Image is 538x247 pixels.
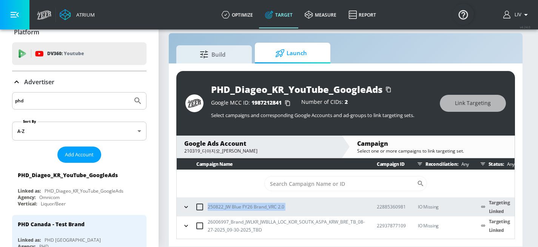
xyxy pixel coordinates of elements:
[489,199,510,215] a: Targeting Linked
[177,158,365,170] th: Campaign Name
[208,218,365,234] p: 26006997_Brand_JWLKR_JWBLLA_LOC_KOR_SOUTK_ASPA_KRW_BRE_TB_08-27-2025_09-30-2025_TBD
[12,71,146,93] div: Advertiser
[357,139,507,148] div: Campaign
[18,237,41,243] div: Linked as:
[18,188,41,194] div: Linked as:
[414,158,469,170] div: Reconciliation:
[15,96,129,106] input: Search by name
[211,99,294,107] div: Google MCC ID:
[264,176,427,191] div: Search CID Name or Number
[477,158,515,170] div: Status:
[264,176,417,191] input: Search Campaign Name or ID
[47,49,84,58] p: DV360:
[259,1,299,28] a: Target
[365,158,406,170] th: Campaign ID
[18,171,118,179] div: PHD_Diageo_KR_YouTube_GoogleAds
[458,160,469,168] p: Any
[211,83,382,96] div: PHD_Diageo_KR_YouTube_GoogleAds
[299,1,342,28] a: measure
[18,194,35,201] div: Agency:
[377,222,406,230] p: 22937877109
[251,99,282,106] span: 1987212841
[345,98,348,105] span: 2
[22,119,38,124] label: Sort By
[504,160,515,168] p: Any
[12,166,146,209] div: PHD_Diageo_KR_YouTube_GoogleAdsLinked as:PHD_Diageo_KR_YouTube_GoogleAdsAgency:OmnicomVertical:Li...
[301,99,348,107] div: Number of CIDs:
[216,1,259,28] a: optimize
[357,148,507,154] div: Select one or more campaigns to link targeting set.
[184,148,334,154] div: 210319_디아지오_[PERSON_NAME]
[129,93,146,109] button: Submit Search
[12,42,146,65] div: DV360: Youtube
[60,9,95,20] a: Atrium
[211,112,432,119] p: Select campaigns and corresponding Google Accounts and ad-groups to link targeting sets.
[24,78,54,86] p: Advertiser
[512,12,521,17] span: login as: liv.ho@zefr.com
[39,194,60,201] div: Omnicom
[453,4,474,25] button: Open Resource Center
[184,139,334,148] div: Google Ads Account
[65,150,94,159] span: Add Account
[177,136,342,158] div: Google Ads Account210319_디아지오_[PERSON_NAME]
[377,203,406,211] p: 22885360981
[418,202,469,211] p: IO Missing
[342,1,382,28] a: Report
[489,218,510,233] a: Targeting Linked
[12,122,146,140] div: A-Z
[184,45,241,63] span: Build
[73,11,95,18] div: Atrium
[45,188,123,194] div: PHD_Diageo_KR_YouTube_GoogleAds
[208,203,284,211] p: 250822_JW Blue FY26 Brand_VRC 2.0
[14,28,39,36] p: Platform
[45,237,101,243] div: PHD [GEOGRAPHIC_DATA]
[12,22,146,43] div: Platform
[41,201,66,207] div: Liquor/Beer
[64,49,84,57] p: Youtube
[18,201,37,207] div: Vertical:
[520,25,530,29] span: v 4.24.0
[57,147,101,163] button: Add Account
[262,44,320,62] span: Launch
[418,221,469,230] p: IO Missing
[503,10,530,19] button: Liv
[18,221,85,228] div: PHD Canada - Test Brand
